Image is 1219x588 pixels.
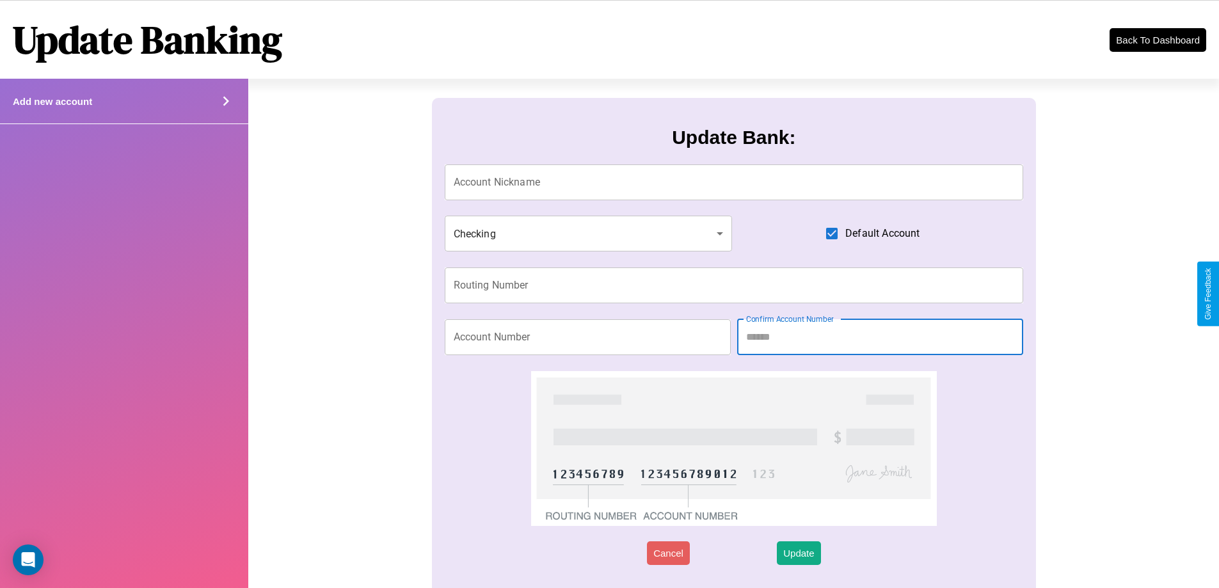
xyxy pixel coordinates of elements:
[845,226,920,241] span: Default Account
[647,541,690,565] button: Cancel
[777,541,820,565] button: Update
[746,314,834,324] label: Confirm Account Number
[13,96,92,107] h4: Add new account
[672,127,795,148] h3: Update Bank:
[1110,28,1206,52] button: Back To Dashboard
[531,371,936,526] img: check
[13,544,44,575] div: Open Intercom Messenger
[1204,268,1213,320] div: Give Feedback
[445,216,733,251] div: Checking
[13,13,282,66] h1: Update Banking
